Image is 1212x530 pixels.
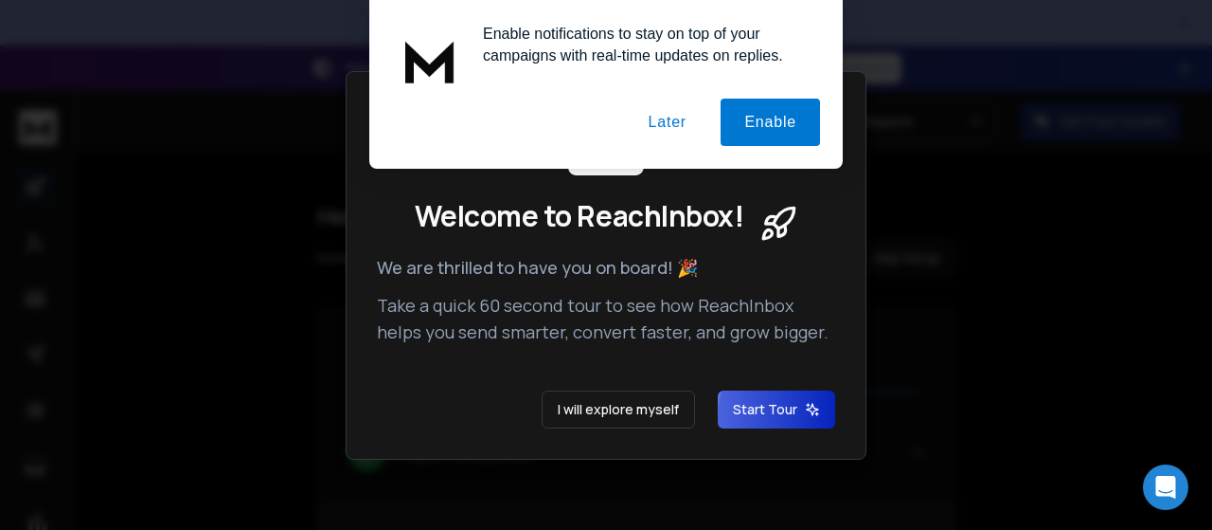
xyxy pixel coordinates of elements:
button: I will explore myself [542,391,695,429]
div: Open Intercom Messenger [1143,465,1188,510]
div: Enable notifications to stay on top of your campaigns with real-time updates on replies. [468,23,820,66]
span: Welcome to ReachInbox! [415,199,743,233]
span: Start Tour [733,400,820,419]
button: Start Tour [718,391,835,429]
button: Later [624,99,709,146]
img: notification icon [392,23,468,99]
p: Take a quick 60 second tour to see how ReachInbox helps you send smarter, convert faster, and gro... [377,292,835,345]
p: We are thrilled to have you on board! 🎉 [377,254,835,281]
button: Enable [721,99,820,146]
